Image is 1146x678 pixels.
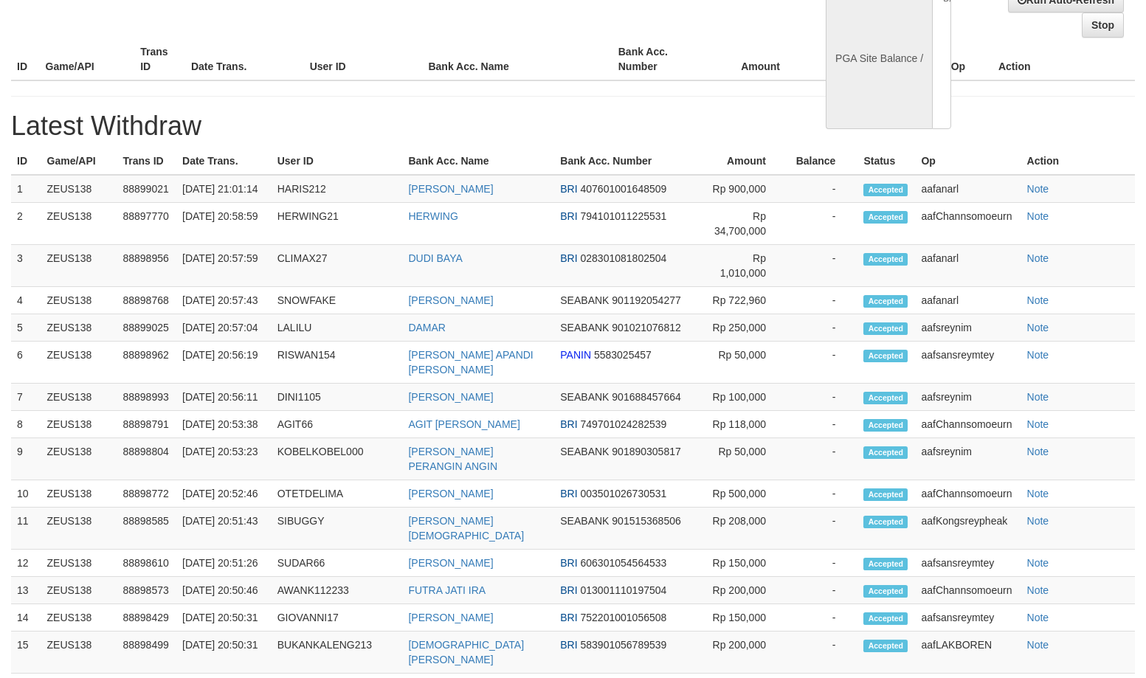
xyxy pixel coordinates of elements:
a: DAMAR [408,322,446,333]
td: 88898499 [117,632,176,674]
td: aafanarl [915,175,1021,203]
a: [PERSON_NAME] [408,612,493,623]
span: 752201001056508 [581,612,667,623]
a: Note [1027,183,1049,195]
td: - [788,384,857,411]
span: SEABANK [560,391,609,403]
span: 407601001648509 [581,183,667,195]
td: 1 [11,175,41,203]
td: aafChannsomoeurn [915,203,1021,245]
a: [PERSON_NAME] APANDI [PERSON_NAME] [408,349,533,376]
td: 8 [11,411,41,438]
span: SEABANK [560,294,609,306]
a: Note [1027,557,1049,569]
th: Date Trans. [185,38,304,80]
td: - [788,287,857,314]
th: ID [11,148,41,175]
a: Note [1027,322,1049,333]
td: 88898573 [117,577,176,604]
h1: Latest Withdraw [11,111,1135,141]
td: Rp 250,000 [700,314,788,342]
th: User ID [304,38,423,80]
td: 88898772 [117,480,176,508]
td: [DATE] 20:58:59 [176,203,272,245]
td: - [788,203,857,245]
span: 5583025457 [594,349,652,361]
td: HERWING21 [272,203,403,245]
span: Accepted [863,585,908,598]
a: [PERSON_NAME] PERANGIN ANGIN [408,446,497,472]
td: aafChannsomoeurn [915,577,1021,604]
th: Bank Acc. Name [402,148,554,175]
td: [DATE] 20:50:31 [176,604,272,632]
span: 583901056789539 [581,639,667,651]
a: [PERSON_NAME] [408,557,493,569]
td: [DATE] 20:56:11 [176,384,272,411]
td: 2 [11,203,41,245]
a: Note [1027,210,1049,222]
span: BRI [560,557,577,569]
a: DUDI BAYA [408,252,462,264]
th: Balance [802,38,889,80]
td: Rp 34,700,000 [700,203,788,245]
td: [DATE] 20:57:43 [176,287,272,314]
td: aafsreynim [915,384,1021,411]
td: ZEUS138 [41,314,117,342]
span: BRI [560,183,577,195]
td: RISWAN154 [272,342,403,384]
td: Rp 500,000 [700,480,788,508]
span: SEABANK [560,446,609,457]
td: 11 [11,508,41,550]
th: Op [915,148,1021,175]
span: 901515368506 [612,515,680,527]
td: aafChannsomoeurn [915,480,1021,508]
td: - [788,480,857,508]
span: Accepted [863,640,908,652]
td: 7 [11,384,41,411]
a: Note [1027,584,1049,596]
span: SEABANK [560,322,609,333]
span: Accepted [863,516,908,528]
td: Rp 208,000 [700,508,788,550]
td: 3 [11,245,41,287]
td: ZEUS138 [41,203,117,245]
th: Op [945,38,993,80]
td: 88898610 [117,550,176,577]
td: Rp 150,000 [700,604,788,632]
td: aafKongsreypheak [915,508,1021,550]
span: 003501026730531 [581,488,667,499]
td: - [788,577,857,604]
td: 88897770 [117,203,176,245]
span: Accepted [863,253,908,266]
td: SIBUGGY [272,508,403,550]
td: Rp 900,000 [700,175,788,203]
span: 606301054564533 [581,557,667,569]
span: Accepted [863,322,908,335]
td: 88899025 [117,314,176,342]
span: 749701024282539 [581,418,667,430]
span: BRI [560,584,577,596]
span: 013001110197504 [581,584,667,596]
td: 88899021 [117,175,176,203]
span: Accepted [863,350,908,362]
td: ZEUS138 [41,604,117,632]
span: PANIN [560,349,591,361]
span: BRI [560,612,577,623]
span: Accepted [863,392,908,404]
td: 14 [11,604,41,632]
td: AGIT66 [272,411,403,438]
th: Action [1021,148,1135,175]
span: 901890305817 [612,446,680,457]
td: ZEUS138 [41,480,117,508]
td: ZEUS138 [41,411,117,438]
td: BUKANKALENG213 [272,632,403,674]
span: SEABANK [560,515,609,527]
td: ZEUS138 [41,438,117,480]
a: AGIT [PERSON_NAME] [408,418,520,430]
th: Game/API [40,38,135,80]
td: ZEUS138 [41,384,117,411]
th: Bank Acc. Number [612,38,708,80]
td: Rp 150,000 [700,550,788,577]
td: [DATE] 20:57:04 [176,314,272,342]
td: - [788,508,857,550]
